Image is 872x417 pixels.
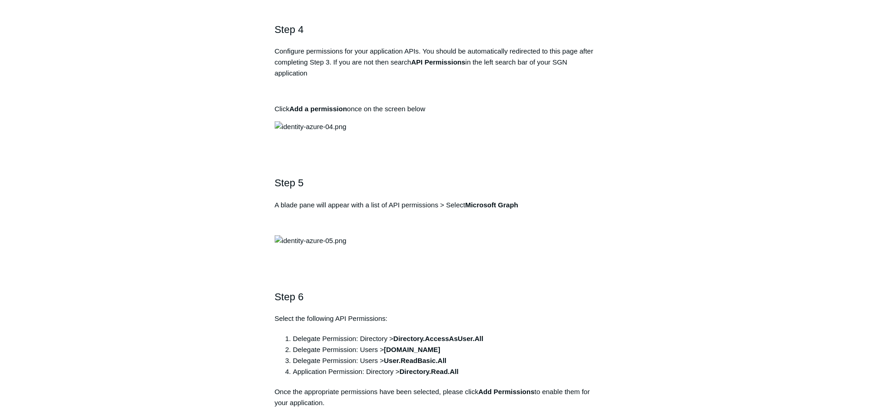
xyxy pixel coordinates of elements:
p: Once the appropriate permissions have been selected, please click to enable them for your applica... [275,386,598,408]
img: identity-azure-05.png [275,235,347,246]
strong: Microsoft Graph [465,201,518,209]
p: Configure permissions for your application APIs. You should be automatically redirected to this p... [275,46,598,79]
strong: API Permissions [411,58,465,66]
p: A blade pane will appear with a list of API permissions > Select [275,200,598,211]
img: identity-azure-04.png [275,121,347,132]
strong: Directory.Read.All [400,368,459,375]
li: Delegate Permission: Users > [293,344,598,355]
li: Delegate Permission: Directory > [293,333,598,344]
h2: Step 4 [275,22,598,38]
li: Application Permission: Directory > [293,366,598,377]
strong: Add a permission [289,105,347,113]
strong: Add Permissions [478,388,535,395]
p: Select the following API Permissions: [275,313,598,324]
p: Click once on the screen below [275,103,598,114]
h2: Step 5 [275,175,598,191]
li: Delegate Permission: Users > [293,355,598,366]
h2: Step 6 [275,289,598,305]
strong: User.ReadBasic.All [384,357,447,364]
strong: [DOMAIN_NAME] [384,346,440,353]
strong: Directory.AccessAsUser.All [393,335,483,342]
